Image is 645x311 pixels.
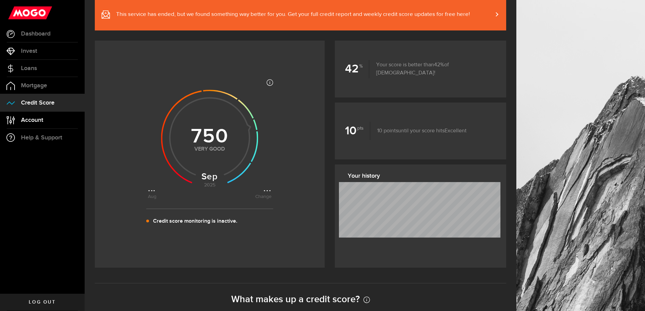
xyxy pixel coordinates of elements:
[369,61,496,77] p: Your score is better than of [DEMOGRAPHIC_DATA]!
[21,31,50,37] span: Dashboard
[348,171,498,181] h3: Your history
[29,300,56,305] span: Log out
[21,117,43,123] span: Account
[445,128,467,134] span: Excellent
[345,60,369,78] b: 42
[153,217,237,225] p: Credit score monitoring is inactive.
[116,10,470,19] span: This service has ended, but we found something way better for you. Get your full credit report an...
[5,3,26,23] button: Open LiveChat chat widget
[21,48,37,54] span: Invest
[377,128,398,134] span: 10 points
[21,135,62,141] span: Help & Support
[21,100,55,106] span: Credit Score
[345,122,370,140] b: 10
[434,62,444,68] span: 42
[21,65,37,71] span: Loans
[370,127,467,135] p: until your score hits
[21,83,47,89] span: Mortgage
[95,294,506,305] h2: What makes up a credit score?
